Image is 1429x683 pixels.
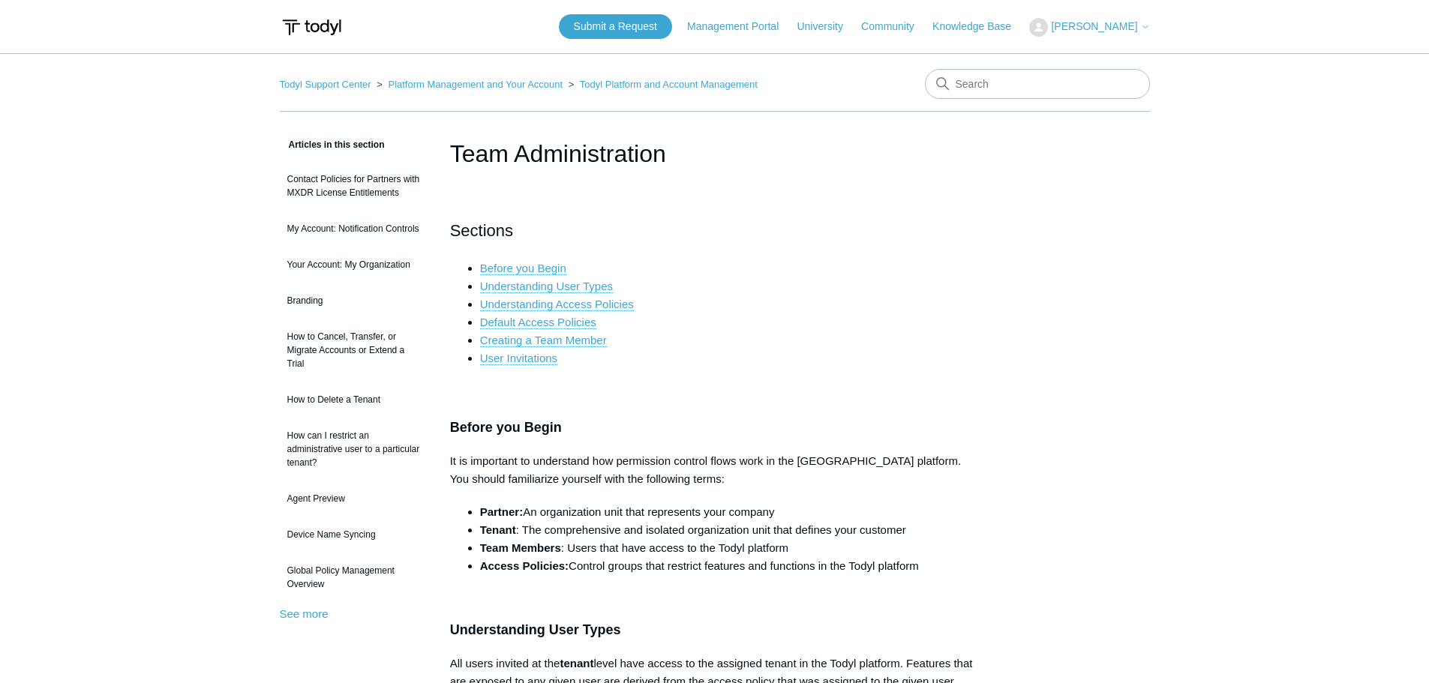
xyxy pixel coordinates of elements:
[280,520,428,549] a: Device Name Syncing
[480,557,980,575] li: Control groups that restrict features and functions in the Todyl platform
[280,286,428,315] a: Branding
[480,298,634,311] a: Understanding Access Policies
[280,322,428,378] a: How to Cancel, Transfer, or Migrate Accounts or Extend a Trial
[925,69,1150,99] input: Search
[480,523,516,536] strong: Tenant
[480,521,980,539] li: : The comprehensive and isolated organization unit that defines your customer
[480,503,980,521] li: An organization unit that represents your company
[450,217,980,244] h2: Sections
[280,250,428,279] a: Your Account: My Organization
[797,19,857,34] a: University
[280,607,329,620] a: See more
[480,280,613,293] a: Understanding User Types
[932,19,1026,34] a: Knowledge Base
[480,352,557,365] a: User Invitations
[450,417,980,439] h3: Before you Begin
[480,559,569,572] strong: Access Policies:
[480,316,596,329] a: Default Access Policies
[280,139,385,150] span: Articles in this section
[480,334,607,347] a: Creating a Team Member
[560,657,593,670] strong: tenant
[1051,20,1137,32] span: [PERSON_NAME]
[480,505,524,518] strong: Partner:
[280,421,428,477] a: How can I restrict an administrative user to a particular tenant?
[280,214,428,243] a: My Account: Notification Controls
[280,79,374,90] li: Todyl Support Center
[280,484,428,513] a: Agent Preview
[687,19,794,34] a: Management Portal
[861,19,929,34] a: Community
[280,79,371,90] a: Todyl Support Center
[280,165,428,207] a: Contact Policies for Partners with MXDR License Entitlements
[388,79,563,90] a: Platform Management and Your Account
[280,556,428,598] a: Global Policy Management Overview
[450,136,980,172] h1: Team Administration
[1029,18,1149,37] button: [PERSON_NAME]
[450,452,980,488] p: It is important to understand how permission control flows work in the [GEOGRAPHIC_DATA] platform...
[450,619,980,641] h3: Understanding User Types
[480,262,566,275] a: Before you Begin
[580,79,758,90] a: Todyl Platform and Account Management
[559,14,672,39] a: Submit a Request
[566,79,758,90] li: Todyl Platform and Account Management
[480,541,561,554] strong: Team Members
[374,79,566,90] li: Platform Management and Your Account
[280,385,428,414] a: How to Delete a Tenant
[280,13,344,41] img: Todyl Support Center Help Center home page
[480,539,980,557] li: : Users that have access to the Todyl platform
